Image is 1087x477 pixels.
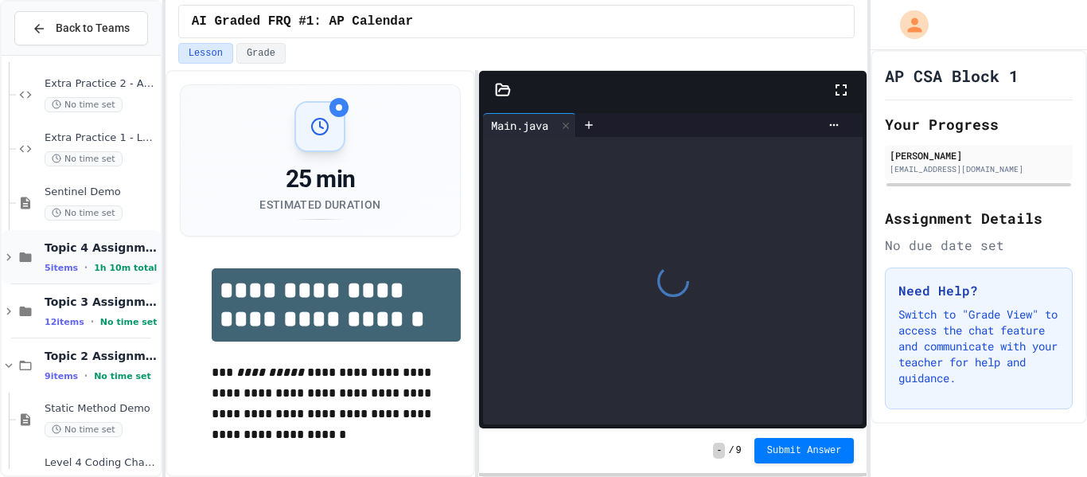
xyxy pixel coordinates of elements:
[91,315,94,328] span: •
[259,165,380,194] div: 25 min
[84,261,88,274] span: •
[45,205,123,221] span: No time set
[45,371,78,381] span: 9 items
[14,11,148,45] button: Back to Teams
[45,151,123,166] span: No time set
[45,263,78,273] span: 5 items
[883,6,933,43] div: My Account
[84,369,88,382] span: •
[178,43,233,64] button: Lesson
[45,186,158,199] span: Sentinel Demo
[192,12,413,31] span: AI Graded FRQ #1: AP Calendar
[45,456,158,470] span: Level 4 Coding Challenge
[45,422,123,437] span: No time set
[45,240,158,255] span: Topic 4 Assignments
[890,148,1068,162] div: [PERSON_NAME]
[898,307,1059,386] p: Switch to "Grade View" to access the chat feature and communicate with your teacher for help and ...
[45,77,158,91] span: Extra Practice 2 - Advanced Loops
[56,20,130,37] span: Back to Teams
[713,443,725,459] span: -
[754,438,855,463] button: Submit Answer
[736,444,742,457] span: 9
[45,131,158,145] span: Extra Practice 1 - Loops
[483,117,556,134] div: Main.java
[885,236,1073,255] div: No due date set
[885,65,1019,87] h1: AP CSA Block 1
[45,97,123,112] span: No time set
[45,402,158,416] span: Static Method Demo
[767,444,842,457] span: Submit Answer
[885,113,1073,135] h2: Your Progress
[259,197,380,213] div: Estimated Duration
[94,371,151,381] span: No time set
[45,349,158,363] span: Topic 2 Assignments
[236,43,286,64] button: Grade
[885,207,1073,229] h2: Assignment Details
[94,263,157,273] span: 1h 10m total
[45,295,158,309] span: Topic 3 Assignments
[728,444,734,457] span: /
[45,317,84,327] span: 12 items
[890,163,1068,175] div: [EMAIL_ADDRESS][DOMAIN_NAME]
[898,281,1059,300] h3: Need Help?
[100,317,158,327] span: No time set
[483,113,576,137] div: Main.java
